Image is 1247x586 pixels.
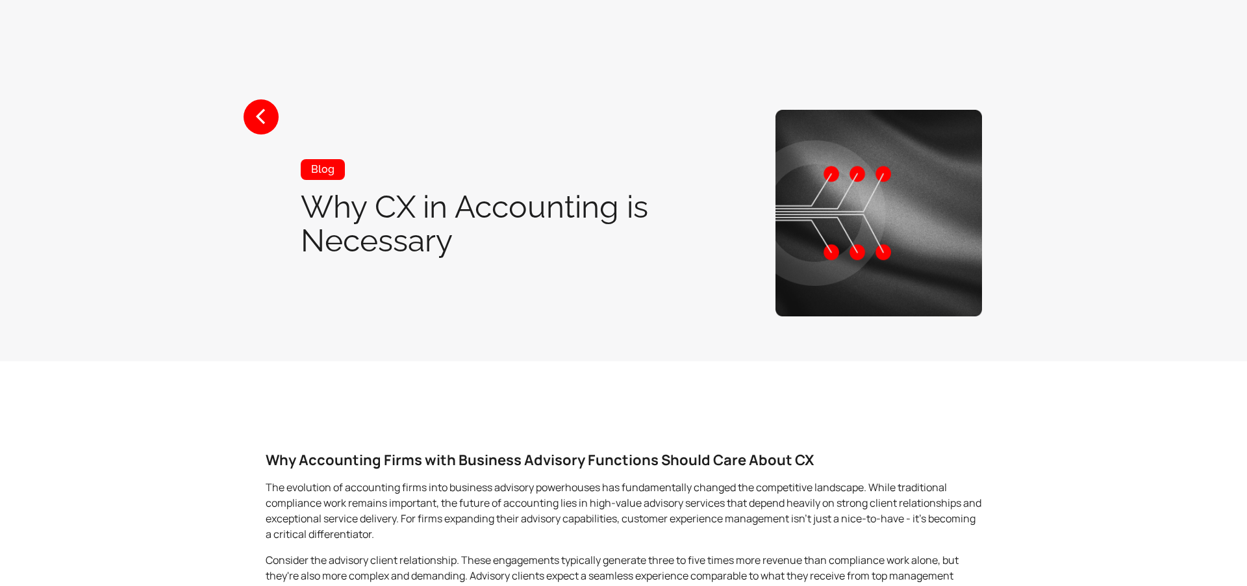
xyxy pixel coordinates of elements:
[266,479,982,542] p: The evolution of accounting firms into business advisory powerhouses has fundamentally changed th...
[244,99,279,134] a: <
[301,159,345,180] div: Blog
[301,190,672,257] h1: Why CX in Accounting is Necessary
[266,450,814,470] strong: Why Accounting Firms with Business Advisory Functions Should Care About CX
